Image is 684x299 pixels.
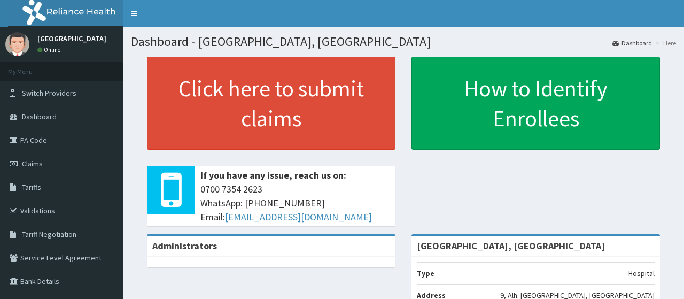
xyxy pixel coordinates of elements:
[22,159,43,168] span: Claims
[628,268,655,279] p: Hospital
[152,240,217,252] b: Administrators
[417,269,434,278] b: Type
[37,35,106,42] p: [GEOGRAPHIC_DATA]
[131,35,676,49] h1: Dashboard - [GEOGRAPHIC_DATA], [GEOGRAPHIC_DATA]
[22,112,57,121] span: Dashboard
[653,39,676,48] li: Here
[5,32,29,56] img: User Image
[200,169,346,181] b: If you have any issue, reach us on:
[612,39,652,48] a: Dashboard
[417,240,605,252] strong: [GEOGRAPHIC_DATA], [GEOGRAPHIC_DATA]
[22,182,41,192] span: Tariffs
[22,88,76,98] span: Switch Providers
[200,182,390,224] span: 0700 7354 2623 WhatsApp: [PHONE_NUMBER] Email:
[225,211,372,223] a: [EMAIL_ADDRESS][DOMAIN_NAME]
[37,46,63,53] a: Online
[147,57,395,150] a: Click here to submit claims
[411,57,660,150] a: How to Identify Enrollees
[22,229,76,239] span: Tariff Negotiation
